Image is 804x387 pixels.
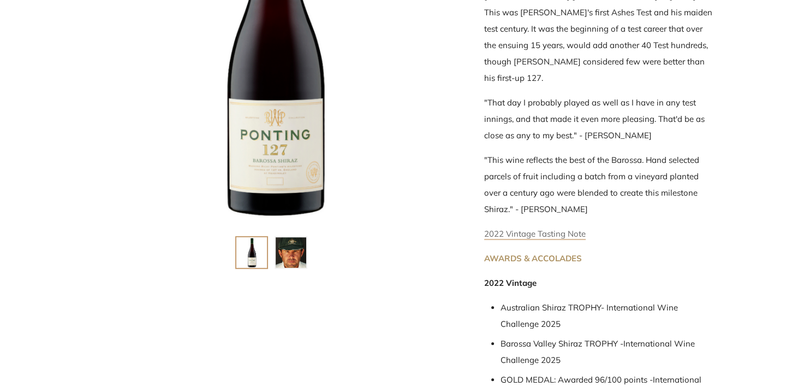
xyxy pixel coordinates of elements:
strong: 2022 Vintage [484,278,537,288]
span: Australian Shiraz TROPHY [501,302,601,313]
p: "That day I probably played as well as I have in any test innings, and that made it even more ple... [484,95,713,144]
a: 2022 Vintage Tasting Note [484,228,586,240]
button: Load image into Gallery viewer, Ponting Milestone &#39;127&#39; Barossa Shiraz 2022 [235,236,268,269]
img: Load image into Gallery viewer, Ponting Milestone &#39;127&#39; Barossa Shiraz 2022 [236,237,267,268]
img: Load image into Gallery viewer, Ponting Milestone &#39;127&#39; Barossa Shiraz 2022 [276,237,306,268]
p: "This wine reflects the best of the Barossa. Hand selected parcels of fruit including a batch fro... [484,152,713,218]
strong: AWARDS & ACCOLADES [484,253,582,263]
span: Barossa Valley Shiraz TROPHY - [501,338,623,349]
